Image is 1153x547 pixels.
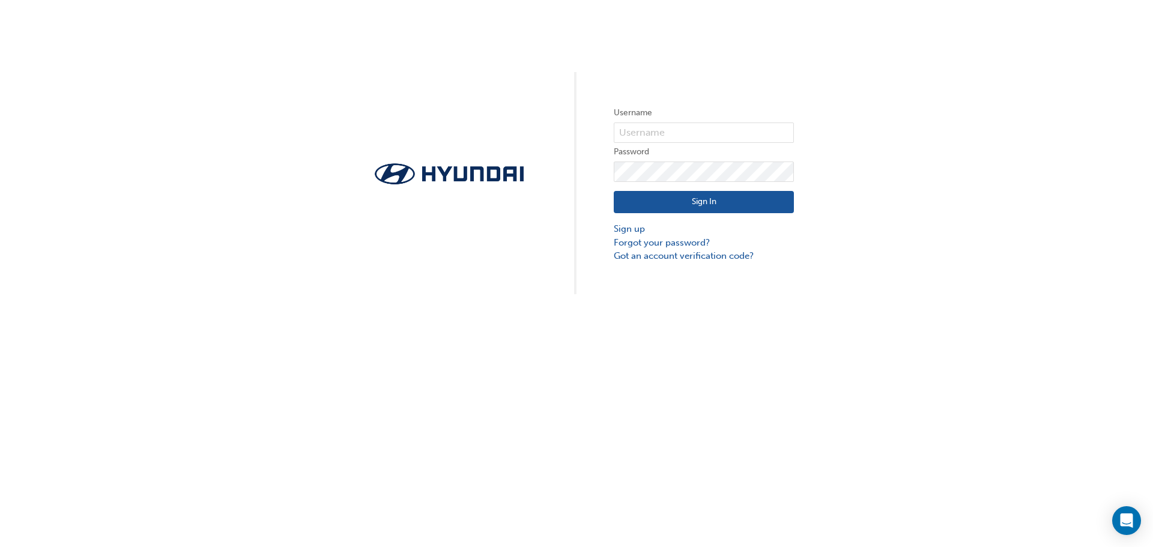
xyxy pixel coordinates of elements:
[614,222,794,236] a: Sign up
[614,145,794,159] label: Password
[614,249,794,263] a: Got an account verification code?
[359,160,539,188] img: Trak
[614,122,794,143] input: Username
[1112,506,1141,535] div: Open Intercom Messenger
[614,106,794,120] label: Username
[614,191,794,214] button: Sign In
[614,236,794,250] a: Forgot your password?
